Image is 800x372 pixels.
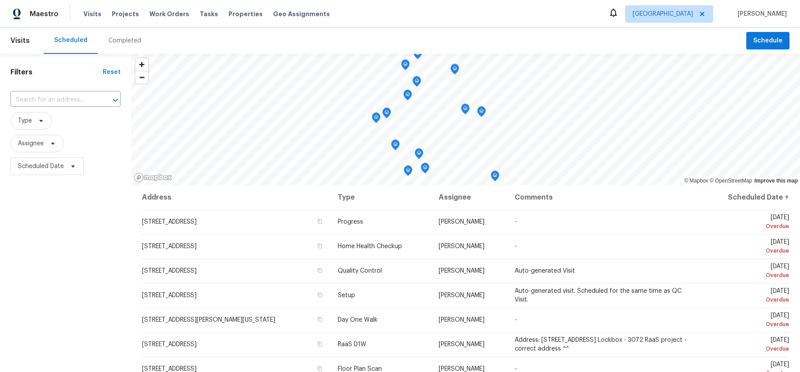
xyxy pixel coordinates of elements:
th: Comments [508,185,702,210]
div: Map marker [403,90,412,103]
button: Copy Address [316,340,324,348]
span: Visits [10,31,30,50]
span: Work Orders [149,10,189,18]
button: Zoom out [135,71,148,84]
span: Address: [STREET_ADDRESS] Lockbox - 3072 RaaS project - correct address ^^ [515,337,686,352]
div: Overdue [709,222,789,231]
span: Day One Walk [338,317,377,323]
div: Map marker [401,60,410,73]
span: [GEOGRAPHIC_DATA] [633,10,693,18]
span: Geo Assignments [273,10,330,18]
th: Type [331,185,432,210]
span: - [515,366,517,372]
button: Zoom in [135,58,148,71]
a: Mapbox [684,178,708,184]
span: - [515,317,517,323]
span: [PERSON_NAME] [439,219,485,225]
div: Map marker [491,171,499,184]
input: Search for an address... [10,93,96,107]
span: [DATE] [709,239,789,255]
div: Map marker [477,106,486,120]
button: Open [109,94,121,106]
button: Copy Address [316,316,324,323]
span: [PERSON_NAME] [439,366,485,372]
span: Tasks [200,11,218,17]
div: Overdue [709,344,789,353]
button: Copy Address [316,218,324,225]
span: [PERSON_NAME] [439,341,485,347]
span: Type [18,116,32,125]
span: [PERSON_NAME] [439,268,485,274]
span: - [515,219,517,225]
div: Map marker [391,140,400,153]
div: Map marker [450,64,459,77]
span: [PERSON_NAME] [439,243,485,249]
div: Map marker [372,112,381,126]
span: Setup [338,292,355,298]
span: Progress [338,219,363,225]
div: Map marker [415,148,423,162]
span: [STREET_ADDRESS] [142,341,197,347]
span: Auto-generated visit. Scheduled for the same time as QC Visit. [515,288,682,303]
span: Assignee [18,139,44,148]
span: Floor Plan Scan [338,366,382,372]
div: Overdue [709,271,789,280]
div: Overdue [709,320,789,329]
span: Home Health Checkup [338,243,402,249]
button: Copy Address [316,267,324,274]
span: [PERSON_NAME] [439,292,485,298]
span: [DATE] [709,312,789,329]
div: Overdue [709,246,789,255]
span: Maestro [30,10,59,18]
span: [STREET_ADDRESS] [142,268,197,274]
button: Schedule [746,32,790,50]
div: Map marker [412,76,421,90]
span: [DATE] [709,214,789,231]
span: Scheduled Date [18,162,64,171]
div: Map marker [421,163,429,176]
div: Map marker [461,104,470,117]
span: - [515,243,517,249]
span: [STREET_ADDRESS] [142,366,197,372]
span: Visits [83,10,101,18]
a: Mapbox homepage [134,172,172,182]
th: Assignee [432,185,508,210]
span: [STREET_ADDRESS] [142,219,197,225]
button: Copy Address [316,291,324,299]
span: [PERSON_NAME] [439,317,485,323]
a: OpenStreetMap [710,178,752,184]
div: Map marker [413,49,422,62]
span: [STREET_ADDRESS][PERSON_NAME][US_STATE] [142,317,275,323]
div: Map marker [382,108,391,121]
span: [DATE] [709,337,789,353]
span: Schedule [753,35,783,46]
div: Completed [108,36,141,45]
div: Reset [103,68,121,77]
span: Quality Control [338,268,382,274]
span: Auto-generated Visit [515,268,575,274]
span: Projects [112,10,139,18]
span: [DATE] [709,263,789,280]
span: RaaS D1W [338,341,366,347]
span: [STREET_ADDRESS] [142,243,197,249]
canvas: Map [131,54,800,185]
span: [STREET_ADDRESS] [142,292,197,298]
div: Map marker [404,165,412,179]
div: Overdue [709,295,789,304]
button: Copy Address [316,242,324,250]
a: Improve this map [755,178,798,184]
th: Address [142,185,331,210]
div: Scheduled [54,36,87,45]
span: [DATE] [709,288,789,304]
span: Properties [229,10,263,18]
th: Scheduled Date ↑ [702,185,790,210]
h1: Filters [10,68,103,77]
span: [PERSON_NAME] [734,10,787,18]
